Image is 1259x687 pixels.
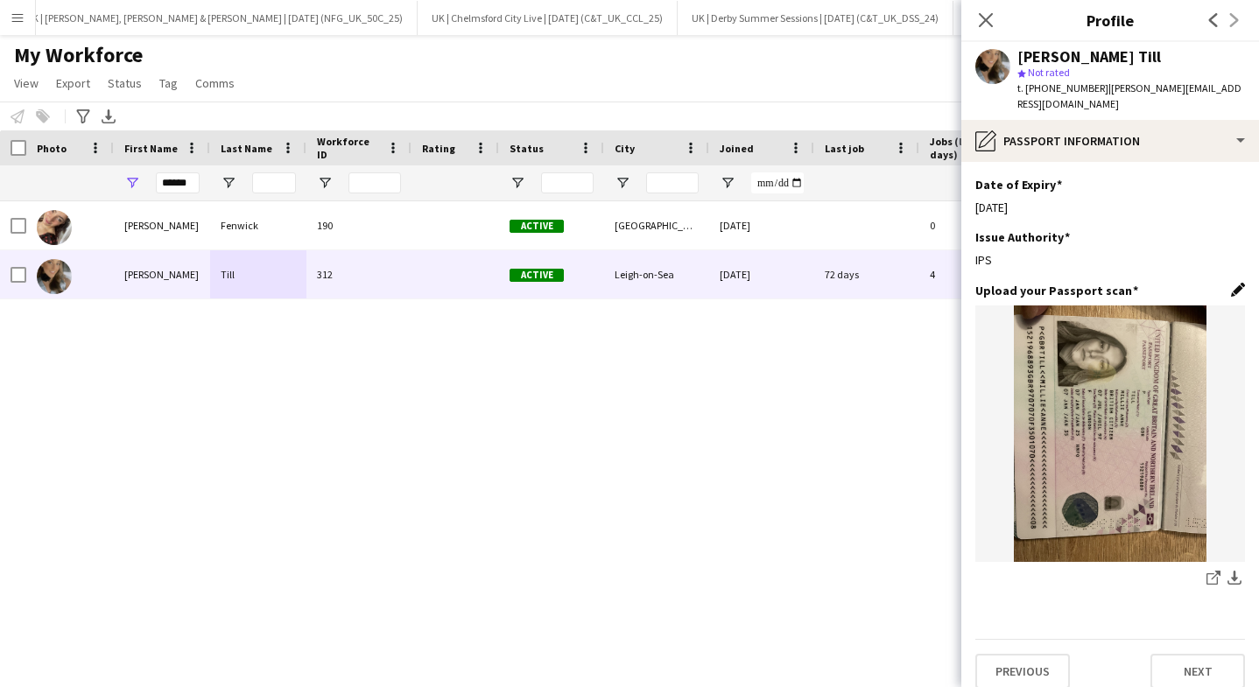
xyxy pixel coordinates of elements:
[646,172,699,193] input: City Filter Input
[720,142,754,155] span: Joined
[751,172,804,193] input: Joined Filter Input
[195,75,235,91] span: Comms
[961,120,1259,162] div: Passport Information
[37,142,67,155] span: Photo
[114,250,210,298] div: [PERSON_NAME]
[7,72,46,95] a: View
[975,305,1245,562] img: IMG_3184.jpeg
[510,269,564,282] span: Active
[1017,81,1108,95] span: t. [PHONE_NUMBER]
[37,259,72,294] img: Millie Till
[114,201,210,249] div: [PERSON_NAME]
[37,210,72,245] img: Millie Fenwick
[961,9,1259,32] h3: Profile
[49,72,97,95] a: Export
[14,75,39,91] span: View
[348,172,401,193] input: Workforce ID Filter Input
[825,142,864,155] span: Last job
[919,250,1033,298] div: 4
[418,1,678,35] button: UK | Chelmsford City Live | [DATE] (C&T_UK_CCL_25)
[56,75,90,91] span: Export
[975,200,1245,215] div: [DATE]
[604,250,709,298] div: Leigh-on-Sea
[221,175,236,191] button: Open Filter Menu
[604,201,709,249] div: [GEOGRAPHIC_DATA]
[98,106,119,127] app-action-btn: Export XLSX
[188,72,242,95] a: Comms
[975,252,1245,268] div: IPS
[221,142,272,155] span: Last Name
[156,172,200,193] input: First Name Filter Input
[210,201,306,249] div: Fenwick
[1017,81,1241,110] span: | [PERSON_NAME][EMAIL_ADDRESS][DOMAIN_NAME]
[317,135,380,161] span: Workforce ID
[317,175,333,191] button: Open Filter Menu
[541,172,594,193] input: Status Filter Input
[159,75,178,91] span: Tag
[124,175,140,191] button: Open Filter Menu
[73,106,94,127] app-action-btn: Advanced filters
[720,175,735,191] button: Open Filter Menu
[615,175,630,191] button: Open Filter Menu
[1017,49,1161,65] div: [PERSON_NAME] Till
[252,172,296,193] input: Last Name Filter Input
[814,250,919,298] div: 72 days
[510,142,544,155] span: Status
[422,142,455,155] span: Rating
[709,201,814,249] div: [DATE]
[124,142,178,155] span: First Name
[510,175,525,191] button: Open Filter Menu
[210,250,306,298] div: Till
[152,72,185,95] a: Tag
[678,1,953,35] button: UK | Derby Summer Sessions | [DATE] (C&T_UK_DSS_24)
[306,250,411,298] div: 312
[953,1,1205,35] button: UK | Immersive Titanic | [DATE] (FKP_UK_TNC_25)
[975,177,1062,193] h3: Date of Expiry
[510,220,564,233] span: Active
[306,201,411,249] div: 190
[1028,66,1070,79] span: Not rated
[709,250,814,298] div: [DATE]
[975,229,1070,245] h3: Issue Authority
[108,75,142,91] span: Status
[930,135,1002,161] span: Jobs (last 90 days)
[11,1,418,35] button: UK | [PERSON_NAME], [PERSON_NAME] & [PERSON_NAME] | [DATE] (NFG_UK_50C_25)
[615,142,635,155] span: City
[975,283,1138,298] h3: Upload your Passport scan
[14,42,143,68] span: My Workforce
[919,201,1033,249] div: 0
[101,72,149,95] a: Status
